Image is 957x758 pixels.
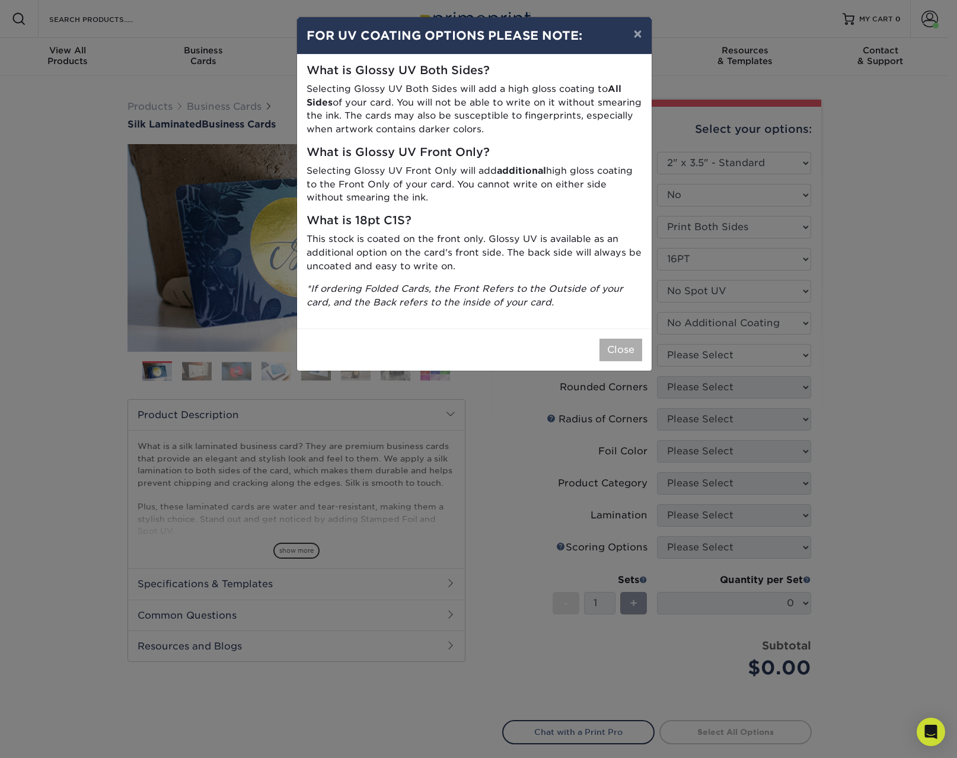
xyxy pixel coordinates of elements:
[307,83,621,108] strong: All Sides
[307,146,642,160] h5: What is Glossy UV Front Only?
[497,165,546,176] strong: additional
[624,17,651,50] button: ×
[307,233,642,273] p: This stock is coated on the front only. Glossy UV is available as an additional option on the car...
[307,214,642,228] h5: What is 18pt C1S?
[599,339,642,361] button: Close
[307,64,642,78] h5: What is Glossy UV Both Sides?
[307,27,642,44] h4: FOR UV COATING OPTIONS PLEASE NOTE:
[307,283,623,308] i: *If ordering Folded Cards, the Front Refers to the Outside of your card, and the Back refers to t...
[307,164,642,205] p: Selecting Glossy UV Front Only will add high gloss coating to the Front Only of your card. You ca...
[917,718,945,746] div: Open Intercom Messenger
[307,82,642,136] p: Selecting Glossy UV Both Sides will add a high gloss coating to of your card. You will not be abl...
